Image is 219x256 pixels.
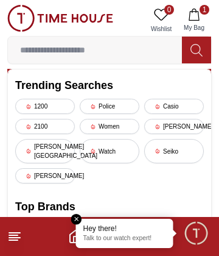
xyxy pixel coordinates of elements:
div: Seiko [144,139,204,163]
span: My Bag [179,23,209,32]
div: Police [80,99,139,114]
a: Home [68,229,83,244]
a: 0Wishlist [146,5,176,36]
div: Watch [80,139,139,163]
p: Talk to our watch expert! [83,235,166,243]
div: [PERSON_NAME] [144,119,204,134]
em: Close tooltip [71,214,82,225]
div: 2100 [15,119,75,134]
span: Wishlist [146,24,176,34]
div: [PERSON_NAME] [15,168,75,183]
div: 1200 [15,99,75,114]
div: Chat Widget [183,220,210,247]
span: 0 [164,5,174,15]
div: Women [80,119,139,134]
h2: Top Brands [15,198,204,215]
div: Hey there! [83,224,166,233]
img: ... [7,5,113,32]
div: Casio [144,99,204,114]
div: [PERSON_NAME][GEOGRAPHIC_DATA] [15,139,75,163]
button: 1My Bag [176,5,212,36]
span: 1 [200,5,209,15]
h2: Trending Searches [15,77,204,94]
